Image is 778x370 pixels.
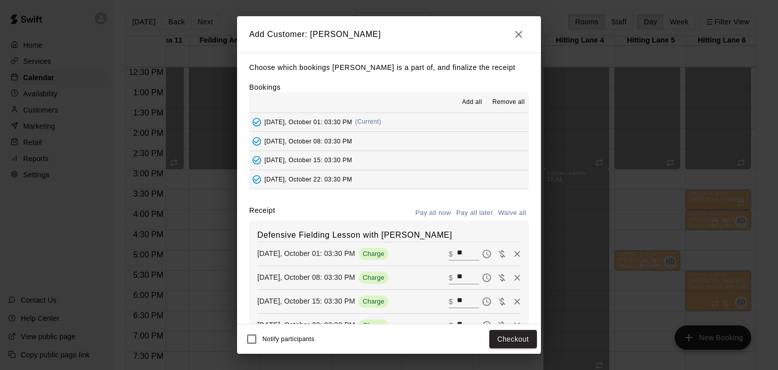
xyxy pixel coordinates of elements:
span: [DATE], October 15: 03:30 PM [264,157,352,164]
button: Added - Collect Payment [249,172,264,187]
h6: Defensive Fielding Lesson with [PERSON_NAME] [257,229,521,242]
span: Charge [359,321,388,329]
button: Remove [510,270,525,285]
h2: Add Customer: [PERSON_NAME] [237,16,541,53]
label: Receipt [249,205,275,221]
button: Remove [510,246,525,262]
span: (Current) [355,118,381,125]
span: Pay later [479,273,494,281]
button: Waive all [495,205,529,221]
button: Checkout [489,330,537,349]
span: Pay later [479,297,494,305]
span: Charge [359,298,388,305]
button: Added - Collect Payment[DATE], October 08: 03:30 PM [249,132,529,151]
label: Bookings [249,83,281,91]
span: Waive payment [494,320,510,329]
p: $ [449,297,453,307]
span: Add all [462,97,482,107]
span: Pay later [479,249,494,257]
span: [DATE], October 22: 03:30 PM [264,175,352,182]
span: Charge [359,274,388,281]
span: Waive payment [494,297,510,305]
p: [DATE], October 01: 03:30 PM [257,248,355,258]
span: Remove all [492,97,525,107]
p: $ [449,320,453,330]
button: Remove [510,294,525,309]
span: Waive payment [494,273,510,281]
span: [DATE], October 01: 03:30 PM [264,118,352,125]
p: [DATE], October 08: 03:30 PM [257,272,355,282]
button: Added - Collect Payment[DATE], October 01: 03:30 PM(Current) [249,113,529,132]
button: Remove all [488,94,529,110]
p: $ [449,249,453,259]
button: Added - Collect Payment[DATE], October 15: 03:30 PM [249,151,529,170]
p: Choose which bookings [PERSON_NAME] is a part of, and finalize the receipt [249,61,529,74]
span: [DATE], October 08: 03:30 PM [264,137,352,144]
button: Added - Collect Payment[DATE], October 22: 03:30 PM [249,170,529,189]
button: Pay all later [454,205,496,221]
span: Waive payment [494,249,510,257]
p: $ [449,273,453,283]
button: Added - Collect Payment [249,134,264,149]
span: Pay later [479,320,494,329]
p: [DATE], October 15: 03:30 PM [257,296,355,306]
p: [DATE], October 22: 03:30 PM [257,320,355,330]
button: Remove [510,318,525,333]
span: Notify participants [262,336,315,343]
button: Added - Collect Payment [249,115,264,130]
button: Pay all now [413,205,454,221]
button: Add all [456,94,488,110]
span: Charge [359,250,388,257]
button: Added - Collect Payment [249,153,264,168]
